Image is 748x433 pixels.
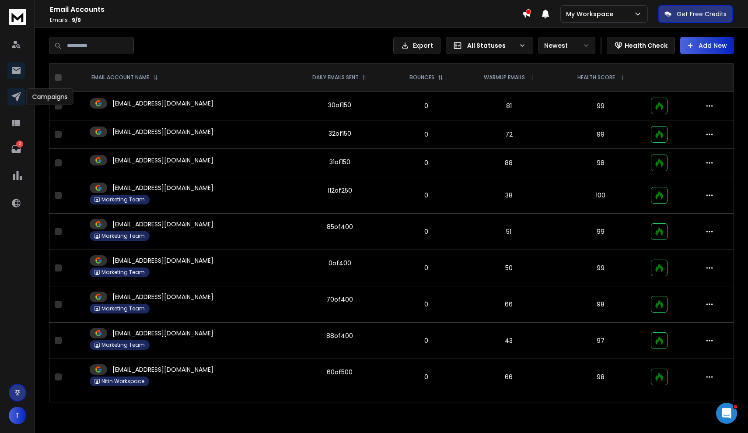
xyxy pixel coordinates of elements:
[467,41,515,50] p: All Statuses
[101,378,144,385] p: Nitin Workspace
[396,227,456,236] p: 0
[329,129,351,138] div: 32 of 150
[39,139,602,146] span: You can filter the data by selecting leads who have opened the email but haven’t replied. That wa...
[91,74,158,81] div: EMAIL ACCOUNT NAME
[17,77,157,107] p: How can we assist you [DATE]?
[658,5,733,23] button: Get Free Credits
[461,286,556,323] td: 66
[99,295,120,301] span: Tickets
[677,10,727,18] p: Get Free Credits
[461,92,556,120] td: 81
[556,177,645,214] td: 100
[18,125,157,134] div: Recent message
[18,138,35,156] img: Profile image for Raj
[17,18,76,29] img: logo
[7,141,25,158] a: 2
[112,292,213,301] p: [EMAIL_ADDRESS][DOMAIN_NAME]
[461,359,556,395] td: 66
[577,74,615,81] p: HEALTH SCORE
[461,177,556,214] td: 38
[39,147,90,156] div: [PERSON_NAME]
[396,158,456,167] p: 0
[396,264,456,272] p: 0
[18,234,147,253] div: Optimizing Warmup Settings in ReachInbox
[16,141,23,148] p: 2
[127,14,144,32] img: Profile image for Raj
[110,14,128,32] img: Profile image for Lakshita
[461,149,556,177] td: 88
[556,120,645,149] td: 99
[13,231,162,256] div: Optimizing Warmup Settings in ReachInbox
[101,232,145,239] p: Marketing Team
[18,185,146,194] div: We'll be back online [DATE]
[44,273,87,308] button: Messages
[396,191,456,200] p: 0
[101,269,145,276] p: Marketing Team
[461,250,556,286] td: 50
[556,92,645,120] td: 99
[328,186,352,195] div: 112 of 250
[680,37,734,54] button: Add New
[51,295,81,301] span: Messages
[625,41,668,50] p: Health Check
[112,183,213,192] p: [EMAIL_ADDRESS][DOMAIN_NAME]
[326,331,353,340] div: 88 of 400
[72,16,81,24] span: 9 / 9
[112,256,213,265] p: [EMAIL_ADDRESS][DOMAIN_NAME]
[18,176,146,185] div: Send us a message
[396,130,456,139] p: 0
[556,214,645,250] td: 99
[27,88,73,105] div: Campaigns
[556,149,645,177] td: 98
[9,407,26,424] button: T
[9,9,26,25] img: logo
[50,4,522,15] h1: Email Accounts
[13,256,162,282] div: Navigating Advanced Campaign Options in ReachInbox
[112,127,213,136] p: [EMAIL_ADDRESS][DOMAIN_NAME]
[327,368,353,377] div: 60 of 500
[328,101,351,109] div: 30 of 150
[112,156,213,165] p: [EMAIL_ADDRESS][DOMAIN_NAME]
[87,273,131,308] button: Tickets
[556,250,645,286] td: 99
[396,300,456,309] p: 0
[393,37,440,54] button: Export
[101,196,145,203] p: Marketing Team
[150,14,166,30] div: Close
[112,220,213,229] p: [EMAIL_ADDRESS][DOMAIN_NAME]
[716,403,737,424] iframe: Intercom live chat
[9,131,166,163] div: Profile image for RajYou can filter the data by selecting leads who have opened the email but hav...
[9,168,166,201] div: Send us a messageWe'll be back online [DATE]
[131,273,175,308] button: Help
[101,305,145,312] p: Marketing Team
[556,323,645,359] td: 97
[12,295,31,301] span: Home
[17,62,157,77] p: Hi Tools 👋
[396,336,456,345] p: 0
[327,222,353,231] div: 85 of 400
[556,359,645,395] td: 98
[18,214,71,223] span: Search for help
[329,259,351,268] div: 0 of 400
[94,14,111,32] img: Profile image for Rohan
[13,210,162,227] button: Search for help
[396,373,456,381] p: 0
[396,102,456,110] p: 0
[312,74,359,81] p: DAILY EMAILS SENT
[461,323,556,359] td: 43
[556,286,645,323] td: 98
[50,17,522,24] p: Emails :
[146,295,160,301] span: Help
[9,118,166,164] div: Recent messageProfile image for RajYou can filter the data by selecting leads who have opened the...
[461,214,556,250] td: 51
[484,74,525,81] p: WARMUP EMAILS
[461,120,556,149] td: 72
[409,74,434,81] p: BOUNCES
[101,341,145,349] p: Marketing Team
[112,329,213,338] p: [EMAIL_ADDRESS][DOMAIN_NAME]
[566,10,617,18] p: My Workspace
[18,260,147,278] div: Navigating Advanced Campaign Options in ReachInbox
[326,295,353,304] div: 70 of 400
